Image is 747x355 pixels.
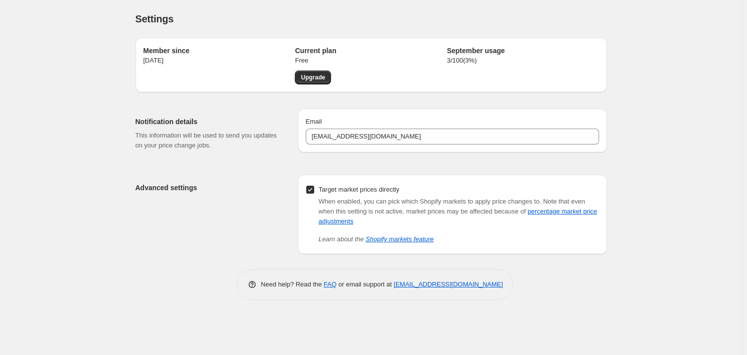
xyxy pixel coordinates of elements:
span: Target market prices directly [319,186,400,193]
p: [DATE] [143,56,295,66]
p: Free [295,56,447,66]
a: Upgrade [295,71,331,84]
p: This information will be used to send you updates on your price change jobs. [136,131,282,150]
h2: September usage [447,46,599,56]
a: FAQ [324,281,337,288]
span: Need help? Read the [261,281,324,288]
p: 3 / 100 ( 3 %) [447,56,599,66]
a: Shopify markets feature [366,235,434,243]
span: Note that even when this setting is not active, market prices may be affected because of [319,198,597,225]
span: Email [306,118,322,125]
span: or email support at [337,281,394,288]
h2: Advanced settings [136,183,282,193]
a: [EMAIL_ADDRESS][DOMAIN_NAME] [394,281,503,288]
span: When enabled, you can pick which Shopify markets to apply price changes to. [319,198,542,205]
i: Learn about the [319,235,434,243]
h2: Member since [143,46,295,56]
span: Upgrade [301,73,325,81]
span: Settings [136,13,174,24]
h2: Notification details [136,117,282,127]
h2: Current plan [295,46,447,56]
